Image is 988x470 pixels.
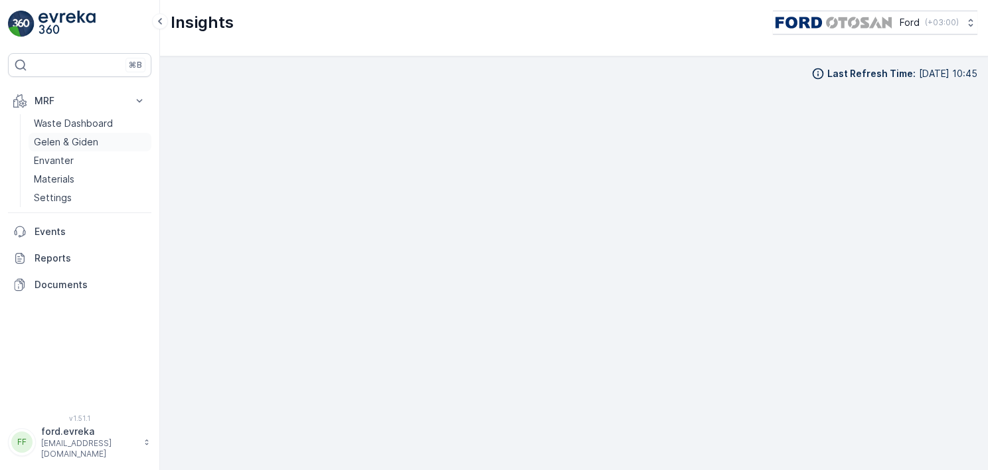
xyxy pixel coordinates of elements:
span: v 1.51.1 [8,414,151,422]
button: FFford.evreka[EMAIL_ADDRESS][DOMAIN_NAME] [8,425,151,459]
a: Reports [8,245,151,272]
p: Waste Dashboard [34,117,113,130]
a: Envanter [29,151,151,170]
img: logo_light-DOdMpM7g.png [39,11,96,37]
img: image_17_ZEg4Tyq.png [773,15,894,30]
button: Ford(+03:00) [773,11,977,35]
div: FF [11,431,33,453]
p: Settings [34,191,72,204]
p: Documents [35,278,146,291]
p: [DATE] 10:45 [919,67,977,80]
p: Reports [35,252,146,265]
p: ⌘B [129,60,142,70]
a: Waste Dashboard [29,114,151,133]
p: [EMAIL_ADDRESS][DOMAIN_NAME] [41,438,137,459]
a: Documents [8,272,151,298]
img: logo [8,11,35,37]
p: Envanter [34,154,74,167]
a: Gelen & Giden [29,133,151,151]
a: Materials [29,170,151,189]
p: Insights [171,12,234,33]
p: Events [35,225,146,238]
a: Events [8,218,151,245]
p: ford.evreka [41,425,137,438]
p: Ford [900,16,920,29]
p: Gelen & Giden [34,135,98,149]
p: MRF [35,94,125,108]
p: Materials [34,173,74,186]
button: MRF [8,88,151,114]
p: Last Refresh Time : [827,67,916,80]
a: Settings [29,189,151,207]
p: ( +03:00 ) [925,17,959,28]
